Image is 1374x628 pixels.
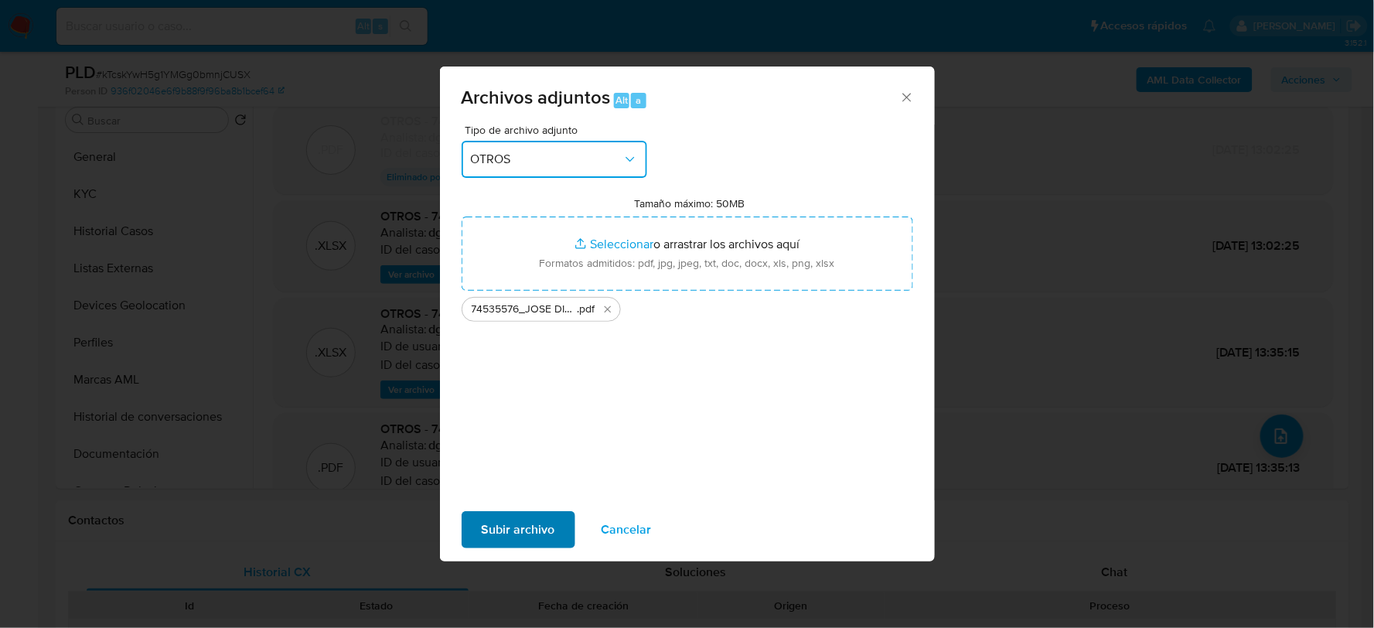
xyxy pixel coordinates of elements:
button: Cerrar [899,90,913,104]
label: Tamaño máximo: 50MB [634,196,745,210]
button: Eliminar 74535576_JOSE DIAZ_JUL2025..pdf [598,300,617,319]
span: .pdf [578,302,595,317]
span: Tipo de archivo adjunto [465,125,651,135]
button: Subir archivo [462,511,575,548]
span: Subir archivo [482,513,555,547]
span: 74535576_JOSE DIAZ_JUL2025. [472,302,578,317]
button: OTROS [462,141,647,178]
span: Alt [615,93,628,108]
span: a [636,93,642,108]
button: Cancelar [581,511,672,548]
span: OTROS [471,152,622,167]
span: Cancelar [602,513,652,547]
span: Archivos adjuntos [462,84,611,111]
ul: Archivos seleccionados [462,291,913,322]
